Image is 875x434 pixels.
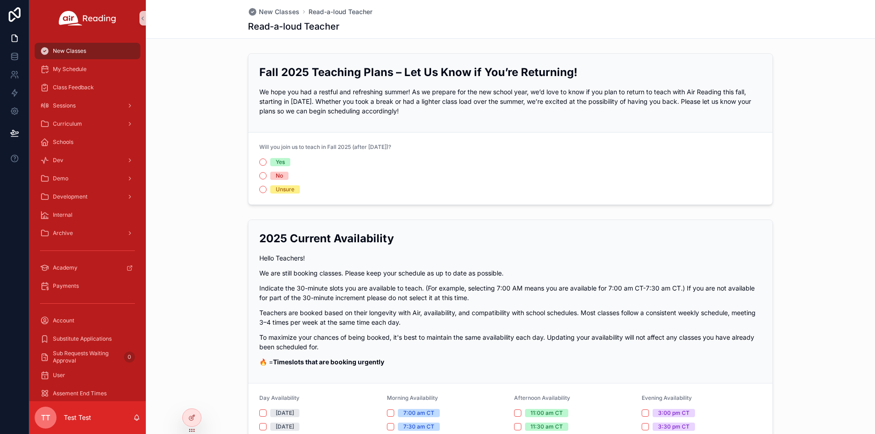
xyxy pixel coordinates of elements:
[53,175,68,182] span: Demo
[403,423,434,431] div: 7:30 am CT
[259,308,762,327] p: Teachers are booked based on their longevity with Air, availability, and compatibility with schoo...
[248,7,299,16] a: New Classes
[53,102,76,109] span: Sessions
[29,36,146,401] div: scrollable content
[658,423,690,431] div: 3:30 pm CT
[35,116,140,132] a: Curriculum
[259,65,762,80] h2: Fall 2025 Teaching Plans – Let Us Know if You’re Returning!
[259,253,762,263] p: Hello Teachers!
[35,349,140,365] a: Sub Requests Waiting Approval0
[259,332,762,352] p: To maximize your chances of being booked, it's best to maintain the same availability each day. U...
[53,138,73,146] span: Schools
[53,230,73,237] span: Archive
[35,385,140,402] a: Assement End Times
[53,372,65,379] span: User
[35,278,140,294] a: Payments
[64,413,91,422] p: Test Test
[53,211,72,219] span: Internal
[35,79,140,96] a: Class Feedback
[53,282,79,290] span: Payments
[530,423,563,431] div: 11:30 am CT
[53,317,74,324] span: Account
[53,84,94,91] span: Class Feedback
[276,172,283,180] div: No
[53,350,120,364] span: Sub Requests Waiting Approval
[658,409,690,417] div: 3:00 pm CT
[276,158,285,166] div: Yes
[259,231,762,246] h2: 2025 Current Availability
[35,189,140,205] a: Development
[259,7,299,16] span: New Classes
[403,409,434,417] div: 7:00 am CT
[35,367,140,383] a: User
[259,357,762,367] p: 🔥 =
[276,185,294,194] div: Unsure
[41,412,50,423] span: TT
[53,47,86,55] span: New Classes
[259,394,299,401] span: Day Availability
[514,394,570,401] span: Afternoon Availability
[387,394,438,401] span: Morning Availability
[309,7,372,16] a: Read-a-loud Teacher
[53,264,77,271] span: Academy
[59,11,116,26] img: App logo
[276,423,294,431] div: [DATE]
[53,335,112,342] span: Substitute Applications
[259,268,762,278] p: We are still booking classes. Please keep your schedule as up to date as possible.
[35,331,140,347] a: Substitute Applications
[53,120,82,128] span: Curriculum
[276,409,294,417] div: [DATE]
[35,312,140,329] a: Account
[53,390,107,397] span: Assement End Times
[35,260,140,276] a: Academy
[53,66,87,73] span: My Schedule
[35,225,140,241] a: Archive
[124,352,135,363] div: 0
[53,193,87,200] span: Development
[259,87,762,116] p: We hope you had a restful and refreshing summer! As we prepare for the new school year, we’d love...
[35,43,140,59] a: New Classes
[35,97,140,114] a: Sessions
[273,358,384,366] strong: Timeslots that are booking urgently
[53,157,63,164] span: Dev
[259,143,391,150] span: Will you join us to teach in Fall 2025 (after [DATE])?
[35,152,140,168] a: Dev
[35,61,140,77] a: My Schedule
[35,170,140,187] a: Demo
[35,207,140,223] a: Internal
[530,409,563,417] div: 11:00 am CT
[248,20,340,33] h1: Read-a-loud Teacher
[35,134,140,150] a: Schools
[642,394,692,401] span: Evening Availability
[259,283,762,302] p: Indicate the 30-minute slots you are available to teach. (For example, selecting 7:00 AM means yo...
